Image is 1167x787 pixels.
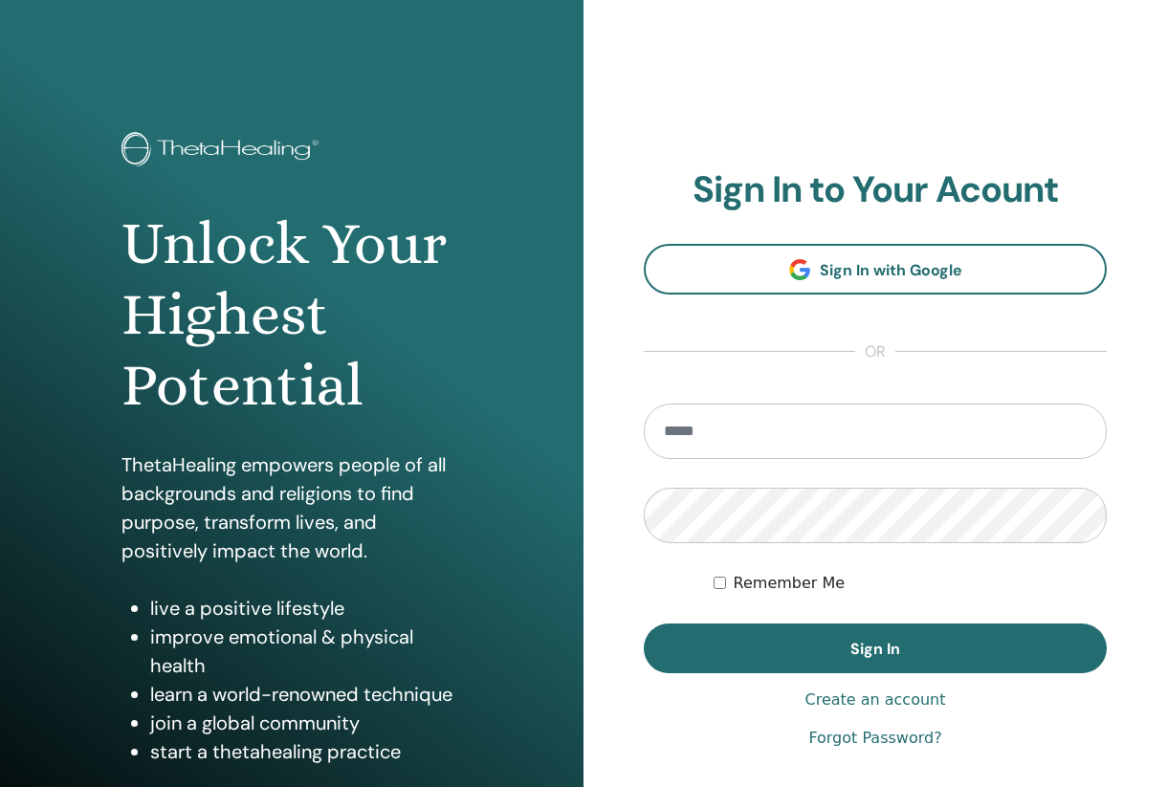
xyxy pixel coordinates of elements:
span: Sign In [850,639,900,659]
h2: Sign In to Your Acount [644,168,1107,212]
li: start a thetahealing practice [150,737,463,766]
a: Forgot Password? [808,727,941,750]
p: ThetaHealing empowers people of all backgrounds and religions to find purpose, transform lives, a... [121,450,463,565]
div: Keep me authenticated indefinitely or until I manually logout [714,572,1107,595]
a: Sign In with Google [644,244,1107,295]
li: improve emotional & physical health [150,623,463,680]
button: Sign In [644,623,1107,673]
li: join a global community [150,709,463,737]
li: learn a world-renowned technique [150,680,463,709]
a: Create an account [804,689,945,711]
span: or [855,340,895,363]
li: live a positive lifestyle [150,594,463,623]
span: Sign In with Google [820,260,962,280]
h1: Unlock Your Highest Potential [121,208,463,422]
label: Remember Me [734,572,846,595]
